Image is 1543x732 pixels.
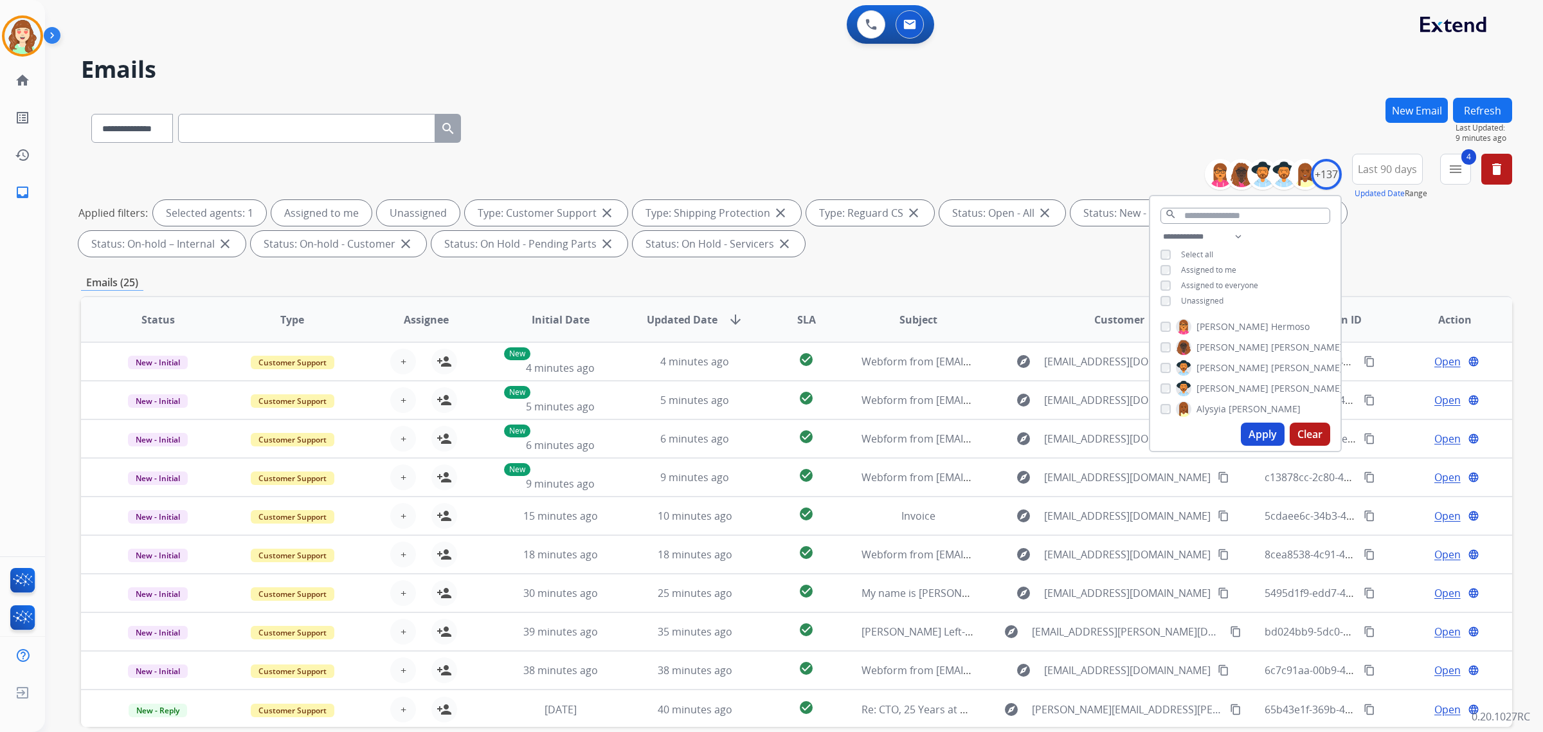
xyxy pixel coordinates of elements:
mat-icon: language [1468,510,1479,522]
mat-icon: explore [1016,508,1031,524]
span: [EMAIL_ADDRESS][DOMAIN_NAME] [1044,585,1211,601]
span: + [401,663,406,678]
span: 5 minutes ago [660,393,729,407]
div: Status: Open - All [939,200,1065,226]
mat-icon: explore [1004,624,1019,639]
mat-icon: language [1468,549,1479,560]
mat-icon: content_copy [1218,664,1229,676]
mat-icon: person_add [437,663,452,678]
span: 10 minutes ago [658,509,732,523]
span: Open [1434,431,1461,446]
mat-icon: close [398,236,413,252]
mat-icon: search [440,121,456,136]
mat-icon: close [773,205,788,221]
button: + [390,580,416,606]
span: [EMAIL_ADDRESS][DOMAIN_NAME] [1044,663,1211,678]
button: + [390,619,416,645]
span: Customer Support [251,510,334,524]
mat-icon: language [1468,471,1479,483]
span: [EMAIL_ADDRESS][DOMAIN_NAME] [1044,547,1211,562]
span: Open [1434,354,1461,369]
span: Open [1434,392,1461,408]
mat-icon: content_copy [1218,549,1229,560]
span: Open [1434,470,1461,485]
mat-icon: content_copy [1364,471,1375,483]
span: Type [280,312,304,327]
span: 38 minutes ago [658,663,732,677]
span: 6 minutes ago [660,432,729,446]
mat-icon: content_copy [1230,704,1241,715]
div: Type: Customer Support [465,200,627,226]
span: 5 minutes ago [526,399,595,414]
mat-icon: close [217,236,233,252]
mat-icon: person_add [437,547,452,562]
span: bd024bb9-5dc0-41f4-abd5-ede302bf520f [1265,625,1460,639]
mat-icon: check_circle [799,583,814,599]
span: 65b43e1f-369b-4e5e-aed3-8eaca3f38eed [1265,702,1459,717]
img: avatar [5,18,41,54]
mat-icon: person_add [437,702,452,717]
span: Select all [1181,249,1213,260]
span: Updated Date [647,312,717,327]
mat-icon: language [1468,704,1479,715]
span: New - Initial [128,549,188,562]
mat-icon: list_alt [15,110,30,125]
div: Type: Shipping Protection [633,200,801,226]
span: Customer Support [251,433,334,446]
span: + [401,624,406,639]
mat-icon: person_add [437,624,452,639]
p: New [504,463,530,476]
mat-icon: content_copy [1218,510,1229,522]
span: New - Initial [128,394,188,408]
span: + [401,702,406,717]
span: [PERSON_NAME] [1196,382,1268,395]
span: + [401,508,406,524]
div: Selected agents: 1 [153,200,266,226]
mat-icon: content_copy [1364,394,1375,406]
mat-icon: explore [1016,663,1031,678]
span: 4 minutes ago [660,354,729,369]
mat-icon: check_circle [799,661,814,676]
button: + [390,349,416,374]
span: Open [1434,585,1461,601]
div: Status: New - Initial [1070,200,1206,226]
mat-icon: person_add [437,431,452,446]
span: [PERSON_NAME] [1229,403,1301,416]
mat-icon: check_circle [799,429,814,444]
mat-icon: explore [1004,702,1019,717]
span: 5495d1f9-edd7-471b-a7f8-c5159705ecb1 [1265,586,1459,600]
mat-icon: search [1165,208,1177,220]
mat-icon: content_copy [1364,626,1375,637]
span: [PERSON_NAME] [1196,320,1268,333]
span: 40 minutes ago [658,702,732,717]
button: + [390,503,416,529]
span: 4 minutes ago [526,361,595,375]
mat-icon: check_circle [799,506,814,522]
span: New - Initial [128,587,188,601]
button: 4 [1440,154,1471,185]
span: + [401,392,406,408]
mat-icon: explore [1016,392,1031,408]
h2: Emails [81,57,1512,82]
mat-icon: arrow_downward [728,312,743,327]
mat-icon: content_copy [1364,549,1375,560]
mat-icon: language [1468,664,1479,676]
div: +137 [1311,159,1342,190]
span: Customer Support [251,587,334,601]
span: + [401,547,406,562]
mat-icon: explore [1016,354,1031,369]
span: New - Initial [128,471,188,485]
span: + [401,470,406,485]
mat-icon: content_copy [1218,587,1229,599]
span: Invoice [901,509,935,523]
span: 9 minutes ago [526,477,595,491]
span: Webform from [EMAIL_ADDRESS][DOMAIN_NAME] on [DATE] [862,432,1153,446]
mat-icon: close [599,236,615,252]
button: Refresh [1453,98,1512,123]
span: New - Initial [128,664,188,678]
span: Assigned to everyone [1181,280,1258,291]
mat-icon: content_copy [1364,704,1375,715]
mat-icon: content_copy [1364,356,1375,367]
span: 18 minutes ago [658,547,732,562]
span: Customer Support [251,664,334,678]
